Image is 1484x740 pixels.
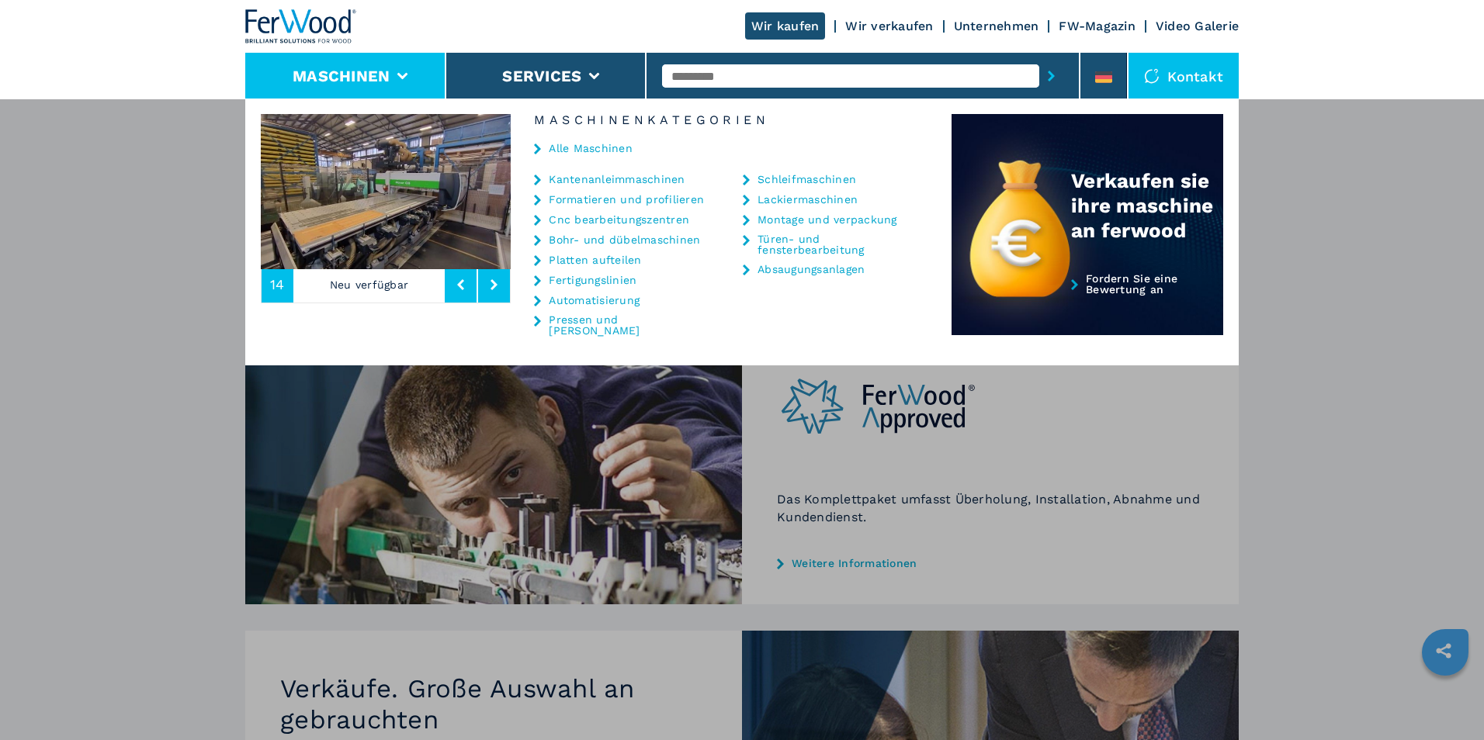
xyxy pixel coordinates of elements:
[511,114,761,269] img: image
[745,12,826,40] a: Wir kaufen
[758,174,856,185] a: Schleifmaschinen
[758,214,897,225] a: Montage und verpackung
[270,278,285,292] span: 14
[549,295,640,306] a: Automatisierung
[1039,58,1063,94] button: submit-button
[954,19,1039,33] a: Unternehmen
[1059,19,1136,33] a: FW-Magazin
[549,234,700,245] a: Bohr- und dübelmaschinen
[758,233,913,255] a: Türen- und fensterbearbeitung
[1129,53,1239,99] div: Kontakt
[1144,68,1160,84] img: Kontakt
[758,264,865,275] a: Absaugungsanlagen
[502,67,581,85] button: Services
[511,114,952,126] h6: Maschinenkategorien
[549,143,633,154] a: Alle Maschinen
[549,214,689,225] a: Cnc bearbeitungszentren
[845,19,933,33] a: Wir verkaufen
[261,114,511,269] img: image
[952,273,1223,336] a: Fordern Sie eine Bewertung an
[245,9,357,43] img: Ferwood
[293,67,390,85] button: Maschinen
[549,314,704,336] a: Pressen und [PERSON_NAME]
[549,174,685,185] a: Kantenanleimmaschinen
[549,275,636,285] a: Fertigungslinien
[758,194,858,205] a: Lackiermaschinen
[293,267,446,303] p: Neu verfügbar
[1071,168,1223,243] div: Verkaufen sie ihre maschine an ferwood
[549,254,641,265] a: Platten aufteilen
[1156,19,1239,33] a: Video Galerie
[549,194,704,205] a: Formatieren und profilieren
